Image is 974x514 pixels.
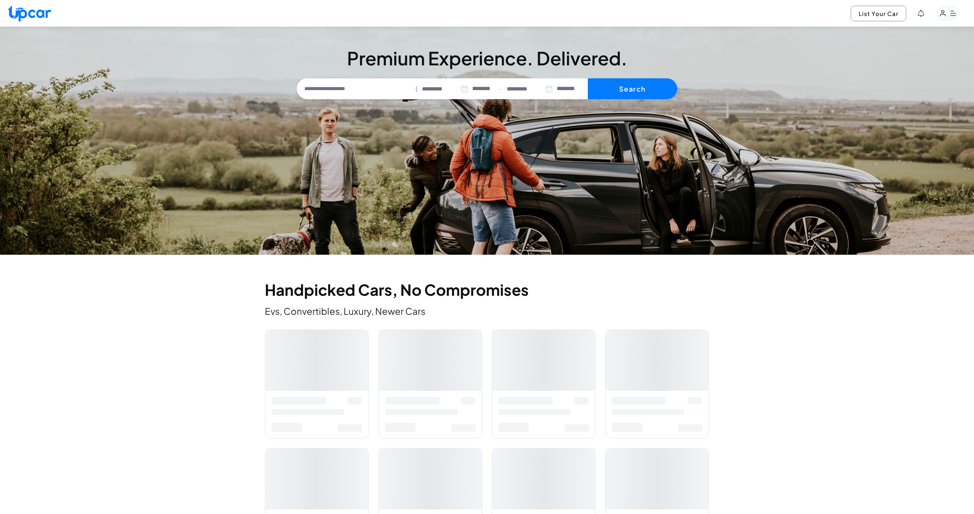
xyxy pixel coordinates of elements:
span: | [415,84,417,93]
p: Evs, Convertibles, Luxury, Newer Cars [265,305,709,317]
h2: Handpicked Cars, No Compromises [265,282,709,297]
span: — [497,84,502,93]
button: Search [588,78,677,100]
h3: Premium Experience. Delivered. [297,47,677,69]
img: Upcar Logo [8,5,51,22]
button: List Your Car [851,6,906,21]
